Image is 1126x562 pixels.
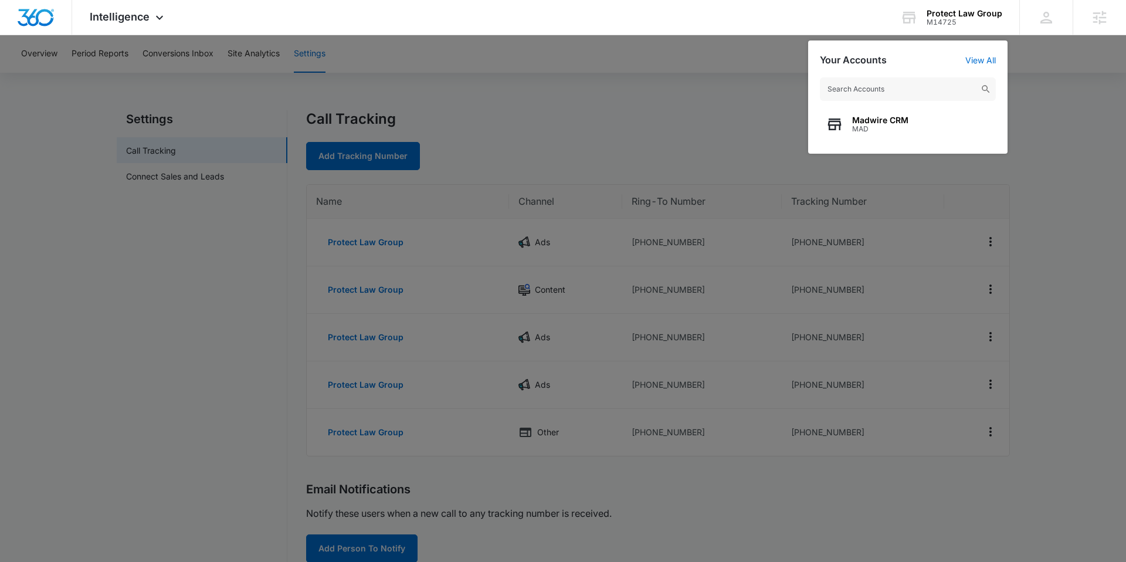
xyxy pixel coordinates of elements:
[852,125,908,133] span: MAD
[927,18,1002,26] div: account id
[90,11,150,23] span: Intelligence
[820,107,996,142] button: Madwire CRMMAD
[820,77,996,101] input: Search Accounts
[820,55,887,66] h2: Your Accounts
[927,9,1002,18] div: account name
[965,55,996,65] a: View All
[852,116,908,125] span: Madwire CRM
